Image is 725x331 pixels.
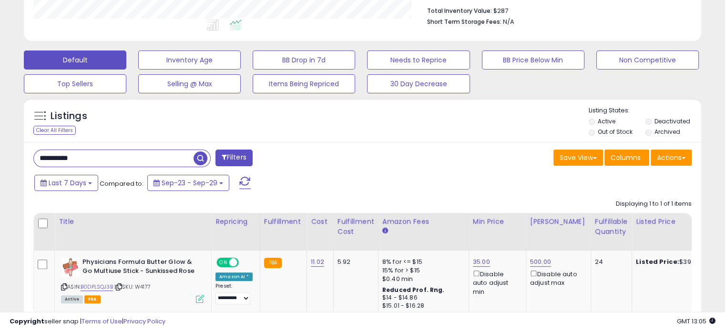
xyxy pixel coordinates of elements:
h5: Listings [51,110,87,123]
button: BB Price Below Min [482,50,584,70]
span: N/A [503,17,514,26]
div: My trial period for the program has ended and I want to purchase it. How can I do this? [42,178,175,206]
button: 30 Day Decrease [367,74,470,93]
li: $287 [427,4,684,16]
div: ASIN: [61,258,204,302]
button: Filters [215,150,253,166]
div: Title [59,217,207,227]
button: Columns [604,150,649,166]
div: Fame says… [8,234,183,256]
div: Cost [311,217,329,227]
b: [EMAIL_ADDRESS][DOMAIN_NAME] [15,141,90,158]
button: Sep-23 - Sep-29 [147,175,229,191]
div: Fame says… [8,213,183,235]
div: I want to change my plan [83,234,184,255]
div: Preset: [215,283,253,304]
span: All listings currently available for purchase on Amazon [61,295,83,303]
div: Disable auto adjust min [473,269,519,296]
b: Physicians Formula Butter Glow & Go Multiuse Stick - Sunkissed Rose [82,258,198,278]
span: Compared to: [100,179,143,188]
div: Displaying 1 to 1 of 1 items [616,200,692,209]
div: seller snap | | [10,317,165,326]
div: $14 - $14.86 [382,294,461,302]
span: Columns [611,153,641,162]
button: BB Drop in 7d [253,50,355,70]
small: FBA [264,258,282,268]
p: Active 2h ago [46,12,89,21]
img: 41jcZ1k1dvL._SL40_.jpg [61,258,80,277]
div: Close [167,4,184,21]
strong: Copyright [10,317,44,326]
span: | SKU: W4177 [114,283,151,291]
a: Terms of Use [82,317,122,326]
div: Clear All Filters [33,126,76,135]
button: Non Competitive [596,50,699,70]
button: Start recording [61,289,68,296]
button: Selling @ Max [138,74,241,93]
div: We'll be back online later [DATE]You'll get replies here and to[EMAIL_ADDRESS][DOMAIN_NAME]. [8,116,156,165]
div: 5.92 [337,258,371,266]
div: My trial period for the program has ended and I want to purchase it. How can I do this? [34,172,183,212]
div: Fulfillable Quantity [595,217,628,237]
label: Active [598,117,615,125]
div: $15.01 - $16.28 [382,302,461,310]
div: We'll be back online later [DATE] You'll get replies here and to . [15,122,149,159]
div: [PERSON_NAME] [530,217,587,227]
h1: Keirth [46,5,69,12]
a: 11.02 [311,257,324,267]
button: go back [6,4,24,22]
div: 15% for > $15 [382,266,461,275]
p: Listing States: [589,106,701,115]
div: I want to change my plan [91,240,176,250]
label: Deactivated [654,117,690,125]
div: Min Price [473,217,522,227]
div: Amazon Fees [382,217,465,227]
textarea: Message… [8,269,183,285]
b: Listed Price: [636,257,679,266]
div: Fame says… [8,88,183,116]
button: Save View [553,150,603,166]
a: Privacy Policy [123,317,165,326]
div: Fame says… [8,172,183,213]
b: Total Inventory Value: [427,7,492,15]
button: Actions [651,150,692,166]
button: Default [24,50,126,70]
div: hi [162,88,183,109]
button: Needs to Reprice [367,50,470,70]
button: Top Sellers [24,74,126,93]
div: Fulfillment Cost [337,217,374,237]
span: FBA [84,295,101,303]
b: Short Term Storage Fees: [427,18,501,26]
div: 8% for <= $15 [382,258,461,266]
div: $39.01 [636,258,715,266]
a: 35.00 [473,257,490,267]
div: 24 [595,258,624,266]
span: 2025-10-7 13:05 GMT [677,317,715,326]
small: Amazon Fees. [382,227,388,235]
div: $0.40 min [382,275,461,283]
div: [DATE] [8,75,183,88]
button: Last 7 Days [34,175,98,191]
a: 500.00 [530,257,551,267]
div: Listed Price [636,217,718,227]
span: OFF [237,259,253,267]
button: Gif picker [45,289,53,296]
span: ON [217,259,229,267]
label: Archived [654,128,680,136]
button: Home [149,4,167,22]
button: Upload attachment [15,289,22,296]
div: Repricing [215,217,256,227]
div: Where can I see the plan options? [62,219,175,228]
div: Fulfillment [264,217,303,227]
div: Support says… [8,116,183,172]
span: Sep-23 - Sep-29 [162,178,217,188]
button: Emoji picker [30,289,38,296]
a: B0DPLSQJ3B [81,283,113,291]
span: Last 7 Days [49,178,86,188]
div: Where can I see the plan options? [54,213,183,234]
div: Amazon AI * [215,272,253,281]
div: Disable auto adjust max [530,269,583,287]
label: Out of Stock [598,128,633,136]
button: Inventory Age [138,50,241,70]
button: Items Being Repriced [253,74,355,93]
